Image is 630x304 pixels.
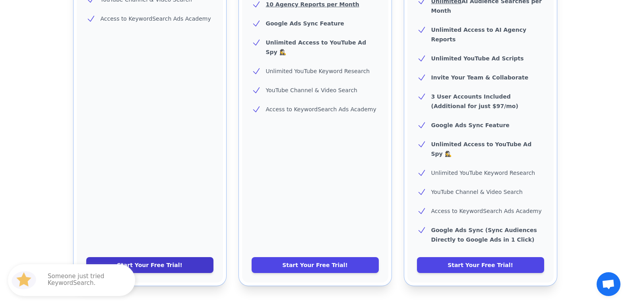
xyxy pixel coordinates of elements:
b: Unlimited Access to YouTube Ad Spy 🕵️‍♀️ [431,141,532,157]
a: Start Your Free Trial! [252,257,379,273]
a: Open chat [597,272,620,296]
b: Google Ads Sync (Sync Audiences Directly to Google Ads in 1 Click) [431,227,537,243]
span: YouTube Channel & Video Search [431,189,523,195]
u: 10 Agency Reports per Month [266,1,359,8]
a: Start Your Free Trial! [86,257,213,273]
span: Access to KeywordSearch Ads Academy [266,106,376,112]
span: YouTube Channel & Video Search [266,87,357,93]
b: Unlimited Access to YouTube Ad Spy 🕵️‍♀️ [266,39,366,55]
span: Access to KeywordSearch Ads Academy [101,15,211,22]
b: Unlimited YouTube Ad Scripts [431,55,524,62]
span: Unlimited YouTube Keyword Research [266,68,370,74]
b: Google Ads Sync Feature [266,20,344,27]
span: Access to KeywordSearch Ads Academy [431,208,542,214]
img: HubSpot [10,266,38,294]
b: Google Ads Sync Feature [431,122,510,128]
b: Invite Your Team & Collaborate [431,74,529,81]
b: 3 User Accounts Included (Additional for just $97/mo) [431,93,518,109]
b: Unlimited Access to AI Agency Reports [431,27,527,43]
span: Unlimited YouTube Keyword Research [431,170,535,176]
p: Someone just tried KeywordSearch. [48,273,127,287]
a: Start Your Free Trial! [417,257,544,273]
